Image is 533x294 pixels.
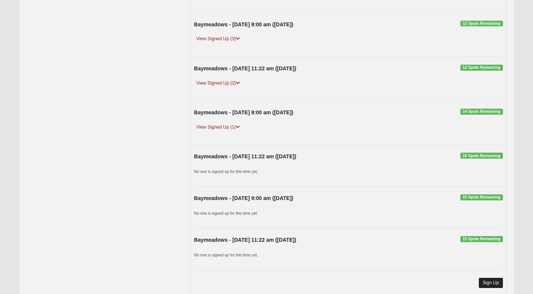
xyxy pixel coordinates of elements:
small: No one is signed up for this time yet. [194,253,258,257]
span: 15 Spots Remaining [460,236,503,242]
a: View Signed Up (3) [194,79,242,87]
strong: Baymeadows - [DATE] 9:00 am ([DATE]) [194,21,293,27]
strong: Baymeadows - [DATE] 9:00 am ([DATE]) [194,195,293,201]
strong: Baymeadows - [DATE] 9:00 am ([DATE]) [194,109,293,115]
a: View Signed Up (1) [194,123,242,131]
span: 12 Spots Remaining [460,65,503,71]
a: View Signed Up (3) [194,35,242,43]
span: 15 Spots Remaining [460,153,503,159]
strong: Baymeadows - [DATE] 11:22 am ([DATE]) [194,153,296,159]
span: 14 Spots Remaining [460,109,503,115]
strong: Baymeadows - [DATE] 11:22 am ([DATE]) [194,237,296,243]
small: No one is signed up for this time yet. [194,169,258,174]
span: 15 Spots Remaining [460,194,503,200]
small: No one is signed up for this time yet. [194,211,258,215]
span: 12 Spots Remaining [460,21,503,27]
strong: Baymeadows - [DATE] 11:22 am ([DATE]) [194,65,296,71]
a: Sign Up [479,278,503,288]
